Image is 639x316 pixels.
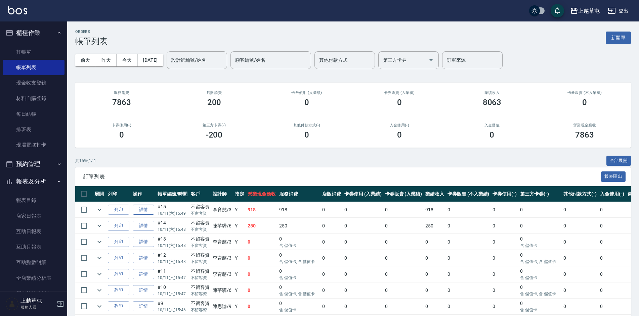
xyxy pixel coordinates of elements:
[176,91,253,95] h2: 店販消費
[156,186,189,202] th: 帳單編號/時間
[321,250,343,266] td: 0
[211,186,233,202] th: 設計師
[321,282,343,298] td: 0
[108,269,129,279] button: 列印
[321,218,343,234] td: 0
[133,253,154,263] a: 詳情
[156,250,189,266] td: #12
[133,301,154,312] a: 詳情
[279,307,319,313] p: 含 儲值卡
[158,210,187,216] p: 10/11 (六) 15:49
[446,218,491,234] td: 0
[446,282,491,298] td: 0
[491,234,518,250] td: 0
[233,234,246,250] td: Y
[575,130,594,140] h3: 7863
[562,218,599,234] td: 0
[75,30,108,34] h2: ORDERS
[446,202,491,218] td: 0
[520,291,560,297] p: 含 儲值卡, 含 儲值卡
[3,270,65,286] a: 全店業績分析表
[94,285,104,295] button: expand row
[176,123,253,127] h2: 第三方卡券(-)
[211,234,233,250] td: 李育慈 /3
[75,37,108,46] h3: 帳單列表
[246,299,278,314] td: 0
[606,34,631,41] a: 新開單
[321,266,343,282] td: 0
[598,186,626,202] th: 入金使用(-)
[3,106,65,122] a: 每日結帳
[94,269,104,279] button: expand row
[424,202,446,218] td: 918
[321,299,343,314] td: 0
[491,299,518,314] td: 0
[191,275,210,281] p: 不留客資
[94,301,104,311] button: expand row
[278,282,321,298] td: 0
[383,218,424,234] td: 0
[191,259,210,265] p: 不留客資
[3,91,65,106] a: 材料自購登錄
[191,203,210,210] div: 不留客資
[518,282,561,298] td: 0
[424,234,446,250] td: 0
[119,130,124,140] h3: 0
[383,186,424,202] th: 卡券販賣 (入業績)
[483,98,502,107] h3: 8063
[321,234,343,250] td: 0
[518,299,561,314] td: 0
[446,266,491,282] td: 0
[343,202,383,218] td: 0
[279,243,319,249] p: 含 儲值卡
[3,208,65,224] a: 店家日報表
[518,186,561,202] th: 第三方卡券(-)
[520,275,560,281] p: 含 儲值卡
[383,202,424,218] td: 0
[491,218,518,234] td: 0
[304,130,309,140] h3: 0
[489,130,494,140] h3: 0
[424,186,446,202] th: 業績收入
[567,4,602,18] button: 上越草屯
[246,250,278,266] td: 0
[5,297,19,311] img: Person
[131,186,156,202] th: 操作
[361,123,438,127] h2: 入金使用(-)
[158,226,187,232] p: 10/11 (六) 15:48
[158,275,187,281] p: 10/11 (六) 15:47
[598,218,626,234] td: 0
[3,224,65,239] a: 互助日報表
[601,171,626,182] button: 報表匯出
[343,282,383,298] td: 0
[133,285,154,296] a: 詳情
[383,299,424,314] td: 0
[191,210,210,216] p: 不留客資
[108,205,129,215] button: 列印
[133,221,154,231] a: 詳情
[598,202,626,218] td: 0
[278,218,321,234] td: 250
[233,266,246,282] td: Y
[156,218,189,234] td: #14
[279,275,319,281] p: 含 儲值卡
[191,291,210,297] p: 不留客資
[278,299,321,314] td: 0
[518,266,561,282] td: 0
[211,218,233,234] td: 陳芊驊 /6
[383,282,424,298] td: 0
[321,186,343,202] th: 店販消費
[518,250,561,266] td: 0
[278,202,321,218] td: 918
[606,156,631,166] button: 全部展開
[3,239,65,255] a: 互助月報表
[191,219,210,226] div: 不留客資
[246,202,278,218] td: 918
[343,250,383,266] td: 0
[83,173,601,180] span: 訂單列表
[3,122,65,137] a: 排班表
[426,55,436,65] button: Open
[3,75,65,91] a: 現金收支登錄
[520,243,560,249] p: 含 儲值卡
[454,123,530,127] h2: 入金儲值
